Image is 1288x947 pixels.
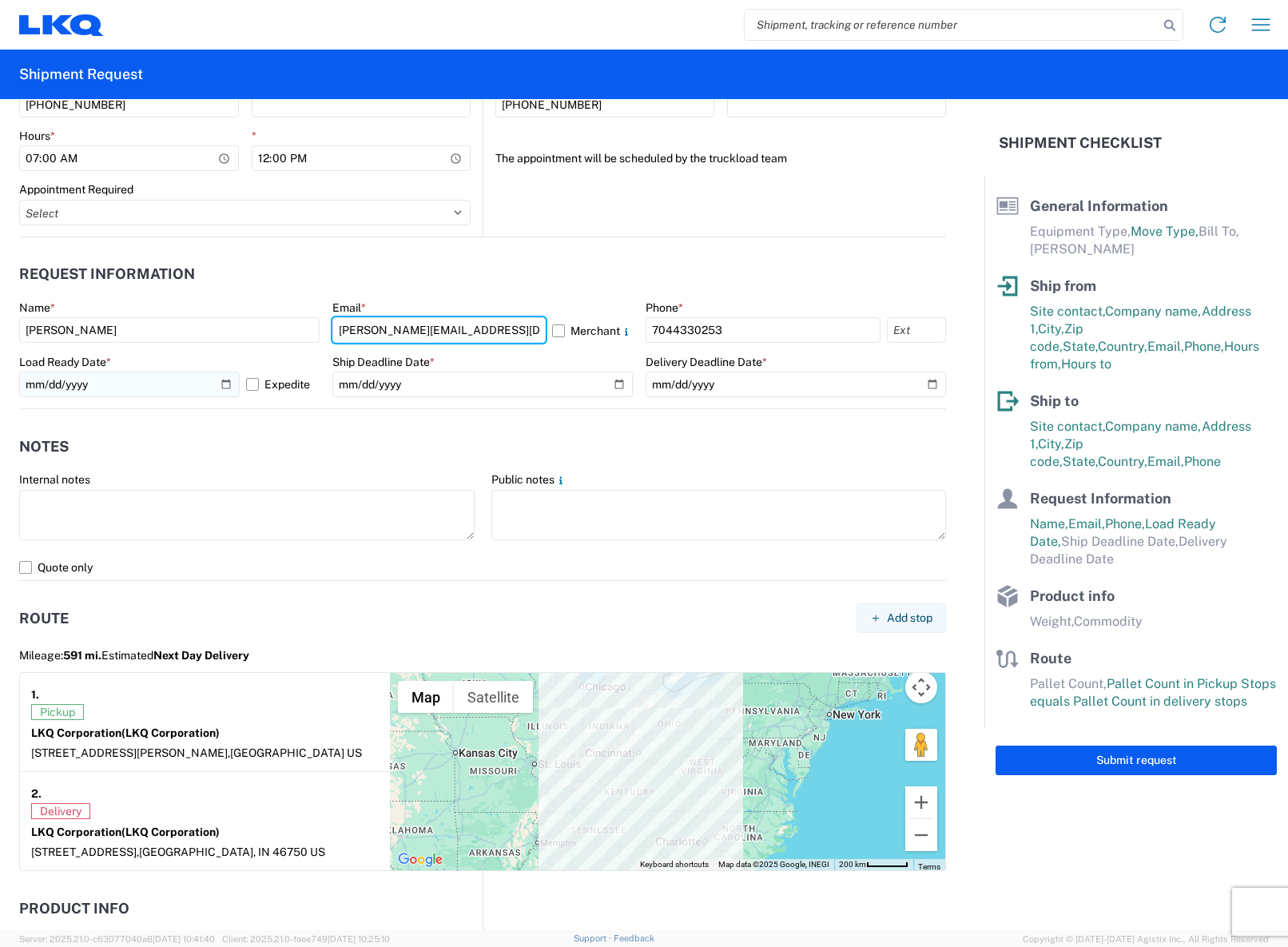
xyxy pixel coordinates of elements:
span: 591 mi. [63,649,101,662]
span: Email, [1147,454,1184,469]
button: Show satellite imagery [454,681,533,713]
button: Map Scale: 200 km per 49 pixels [834,859,913,870]
span: Phone, [1184,339,1224,354]
span: Add stop [887,611,932,626]
span: Ship Deadline Date, [1061,534,1179,549]
span: Phone [1184,454,1221,469]
span: Site contact, [1030,419,1105,434]
label: Expedite [246,372,320,397]
label: Delivery Deadline Date [646,355,767,369]
span: [GEOGRAPHIC_DATA] US [230,746,362,759]
span: Ship to [1030,392,1079,409]
span: Server: 2025.21.0-c63077040a8 [19,934,215,944]
button: Drag Pegman onto the map to open Street View [905,729,937,761]
span: City, [1038,321,1064,336]
span: Bill To, [1199,224,1239,239]
span: State, [1063,454,1098,469]
label: Hours [19,129,55,143]
h2: Route [19,611,69,627]
span: City, [1038,436,1064,452]
label: Merchant [552,317,633,343]
span: (LKQ Corporation) [121,826,220,838]
span: Route [1030,650,1071,666]
span: Pallet Count, [1030,676,1107,691]
span: 200 km [839,860,866,869]
span: Move Type, [1131,224,1199,239]
label: Email [332,300,366,315]
span: Hours to [1061,356,1111,372]
span: Ship from [1030,277,1096,294]
button: Map camera controls [905,671,937,703]
button: Submit request [996,746,1277,775]
span: General Information [1030,197,1168,214]
a: Feedback [614,933,654,943]
span: Phone, [1105,516,1145,531]
span: Estimated [101,649,249,662]
span: Copyright © [DATE]-[DATE] Agistix Inc., All Rights Reserved [1023,932,1269,946]
span: Delivery [31,803,90,819]
a: Open this area in Google Maps (opens a new window) [394,850,447,870]
h2: Request Information [19,266,195,282]
label: Internal notes [19,472,90,487]
span: Map data ©2025 Google, INEGI [718,860,829,869]
span: Client: 2025.21.0-faee749 [222,934,390,944]
span: [STREET_ADDRESS][PERSON_NAME], [31,746,230,759]
label: Name [19,300,55,315]
label: The appointment will be scheduled by the truckload team [495,145,787,171]
span: [STREET_ADDRESS], [31,846,139,858]
span: [PERSON_NAME] [1030,241,1135,257]
span: Company name, [1105,419,1202,434]
span: (LKQ Corporation) [121,726,220,739]
button: Show street map [398,681,454,713]
span: Product info [1030,587,1115,604]
h2: Product Info [19,901,129,917]
span: Pallet Count in Pickup Stops equals Pallet Count in delivery stops [1030,676,1276,709]
label: Appointment Required [19,182,133,197]
button: Zoom in [905,786,937,818]
h2: Shipment Request [19,65,143,84]
span: Mileage: [19,649,101,662]
span: Commodity [1074,614,1143,629]
span: State, [1063,339,1098,354]
input: Shipment, tracking or reference number [745,10,1159,40]
button: Keyboard shortcuts [640,859,709,870]
span: [DATE] 10:25:10 [328,934,390,944]
label: Public notes [491,472,567,487]
input: Ext [887,317,946,343]
a: Support [574,933,614,943]
span: [GEOGRAPHIC_DATA], IN 46750 US [139,846,325,858]
strong: LKQ Corporation [31,726,220,739]
strong: 1. [31,684,39,704]
span: Weight, [1030,614,1074,629]
img: Google [394,850,447,870]
button: Add stop [857,603,946,633]
span: Country, [1098,339,1147,354]
label: Load Ready Date [19,355,111,369]
span: Site contact, [1030,304,1105,319]
strong: LKQ Corporation [31,826,220,838]
span: Country, [1098,454,1147,469]
span: Company name, [1105,304,1202,319]
span: Request Information [1030,490,1171,507]
span: Email, [1068,516,1105,531]
span: Pickup [31,704,84,720]
label: Ship Deadline Date [332,355,435,369]
label: Quote only [19,555,946,580]
span: Email, [1147,339,1184,354]
span: [DATE] 10:41:40 [153,934,215,944]
h2: Shipment Checklist [999,133,1162,153]
strong: 2. [31,783,42,803]
span: Equipment Type, [1030,224,1131,239]
span: Next Day Delivery [153,649,249,662]
a: Terms [918,862,940,871]
label: Phone [646,300,683,315]
span: Name, [1030,516,1068,531]
button: Zoom out [905,819,937,851]
h2: Notes [19,439,69,455]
